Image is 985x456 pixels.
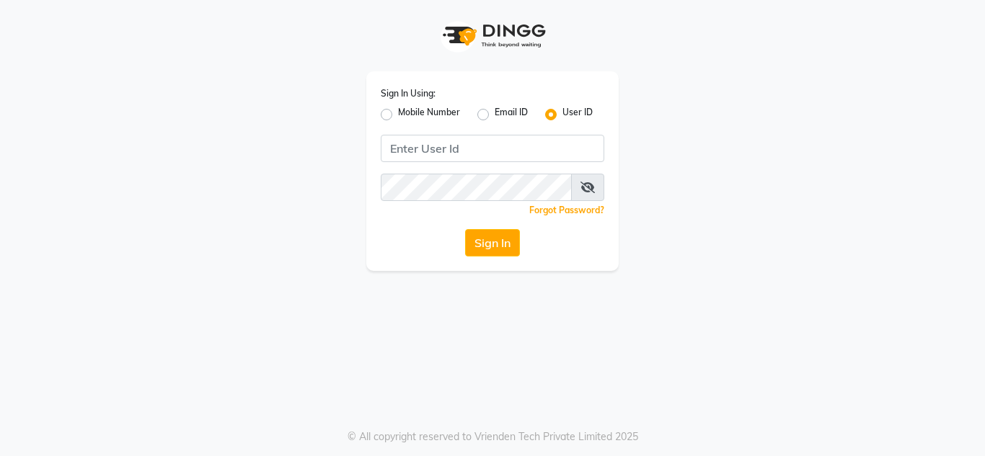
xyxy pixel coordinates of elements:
label: User ID [562,106,593,123]
label: Email ID [495,106,528,123]
img: logo1.svg [435,14,550,57]
input: Username [381,135,604,162]
button: Sign In [465,229,520,256]
label: Mobile Number [398,106,460,123]
label: Sign In Using: [381,87,436,100]
a: Forgot Password? [529,205,604,215]
input: Username [381,174,572,201]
